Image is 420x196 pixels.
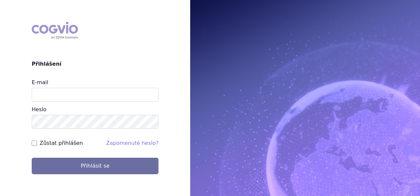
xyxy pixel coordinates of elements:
[32,60,158,68] h2: Přihlášení
[106,140,158,146] a: Zapomenuté heslo?
[40,139,83,147] label: Zůstat přihlášen
[32,106,46,113] label: Heslo
[32,79,48,85] label: E-mail
[32,158,158,174] button: Přihlásit se
[32,22,78,39] div: COGVIO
